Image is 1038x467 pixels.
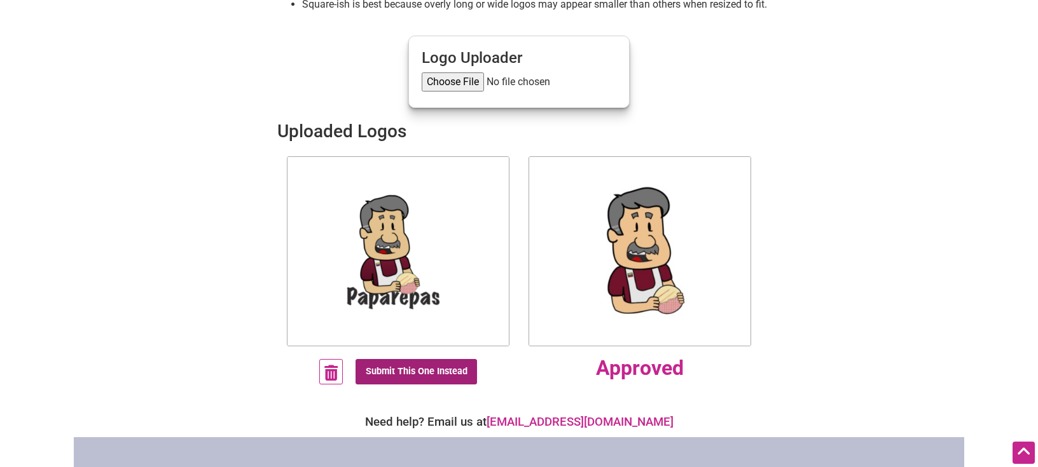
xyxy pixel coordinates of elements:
a: [EMAIL_ADDRESS][DOMAIN_NAME] [487,415,674,429]
a: Submit This One Instead [356,359,477,384]
div: Scroll Back to Top [1013,442,1035,464]
div: Approved [519,353,761,383]
h3: Uploaded Logos [277,121,761,142]
img: company business logo [529,156,751,346]
img: company business logo [287,156,509,346]
h4: Logo Uploader [422,49,616,67]
div: Need help? Email us at [80,413,958,431]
